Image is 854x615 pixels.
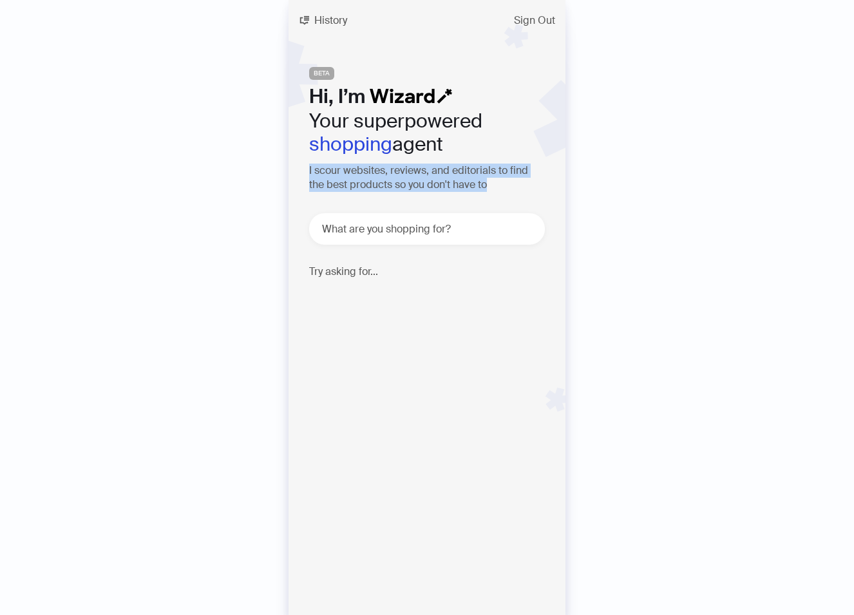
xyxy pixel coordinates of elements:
p: Face wash that contains hyaluronic acid 🧼 [309,288,529,326]
h3: I scour websites, reviews, and editorials to find the best products so you don't have to [309,164,545,193]
span: Sign Out [514,15,555,26]
em: shopping [309,131,392,156]
span: BETA [309,67,334,80]
button: Sign Out [504,10,565,31]
h2: Your superpowered agent [309,109,545,156]
span: History [314,15,347,26]
div: Face wash that contains hyaluronic acid 🧼 [309,288,535,326]
button: History [289,10,357,31]
h4: Try asking for... [309,265,545,278]
span: Hi, I’m [309,84,365,109]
